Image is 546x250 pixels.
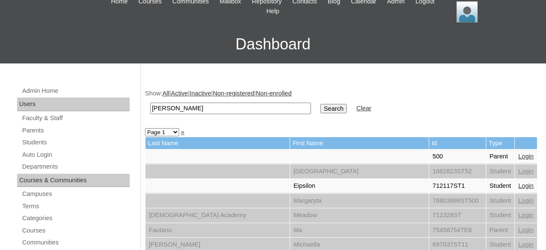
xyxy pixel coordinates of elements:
td: Parent [486,223,515,238]
td: Student [486,208,515,223]
td: [GEOGRAPHIC_DATA] [290,164,429,179]
a: Communities [21,237,130,248]
span: Help [266,6,279,16]
td: First Name [290,137,429,149]
td: Meadow [290,208,429,223]
a: Non-enrolled [256,90,292,97]
a: Help [262,6,283,16]
a: Auto Login [21,149,130,160]
a: Login [518,168,534,175]
a: Students [21,137,130,148]
div: Users [17,98,130,111]
a: Campuses [21,189,130,199]
td: Student [486,164,515,179]
td: 76803899ST500 [429,194,486,208]
td: 500 [429,149,486,164]
td: Parent [486,149,515,164]
td: Last Name [145,137,290,149]
a: Departments [21,161,130,172]
a: Login [518,227,534,233]
a: Login [518,212,534,218]
td: Type [486,137,515,149]
td: 712117ST1 [429,179,486,193]
td: Fautanu [145,223,290,238]
a: Terms [21,201,130,212]
a: » [181,129,184,135]
td: Margaryta [290,194,429,208]
a: Courses [21,225,130,236]
a: Active [171,90,188,97]
td: Student [486,179,515,193]
a: All [163,90,169,97]
a: Non-registered [213,90,254,97]
a: Login [518,182,534,189]
td: Id [429,137,486,149]
input: Search [150,103,311,114]
a: Admin Home [21,86,130,96]
h3: Dashboard [4,25,542,63]
td: 1682823ST52 [429,164,486,179]
td: Ma [290,223,429,238]
div: Show: | | | | [145,89,537,119]
a: Login [518,241,534,248]
a: Login [518,197,534,204]
input: Search [320,104,347,113]
td: Eipsilon [290,179,429,193]
a: Clear [356,105,371,112]
a: Faculty & Staff [21,113,130,124]
a: Inactive [190,90,212,97]
a: Login [518,153,534,160]
td: Student [486,194,515,208]
img: Jonelle Rodriguez [456,1,478,23]
a: Parents [21,125,130,136]
td: 75458754TE6 [429,223,486,238]
td: [DEMOGRAPHIC_DATA] Academy [145,208,290,223]
div: Courses & Communities [17,174,130,187]
td: 712328ST [429,208,486,223]
a: Categories [21,213,130,224]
